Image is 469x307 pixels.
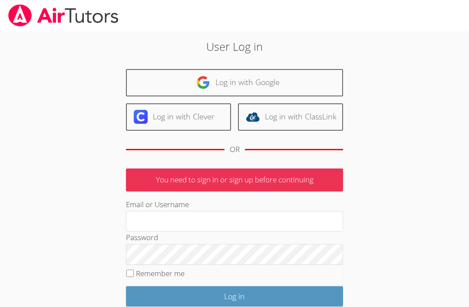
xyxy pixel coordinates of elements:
[126,168,343,191] p: You need to sign in or sign up before continuing
[126,286,343,307] input: Log in
[126,103,231,131] a: Log in with Clever
[196,76,210,89] img: google-logo-50288ca7cdecda66e5e0955fdab243c47b7ad437acaf1139b6f446037453330a.svg
[126,69,343,96] a: Log in with Google
[230,143,240,156] div: OR
[238,103,343,131] a: Log in with ClassLink
[7,4,119,26] img: airtutors_banner-c4298cdbf04f3fff15de1276eac7730deb9818008684d7c2e4769d2f7ddbe033.png
[108,38,361,55] h2: User Log in
[134,110,148,124] img: clever-logo-6eab21bc6e7a338710f1a6ff85c0baf02591cd810cc4098c63d3a4b26e2feb20.svg
[136,268,185,278] label: Remember me
[246,110,260,124] img: classlink-logo-d6bb404cc1216ec64c9a2012d9dc4662098be43eaf13dc465df04b49fa7ab582.svg
[126,232,158,242] label: Password
[126,199,189,209] label: Email or Username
